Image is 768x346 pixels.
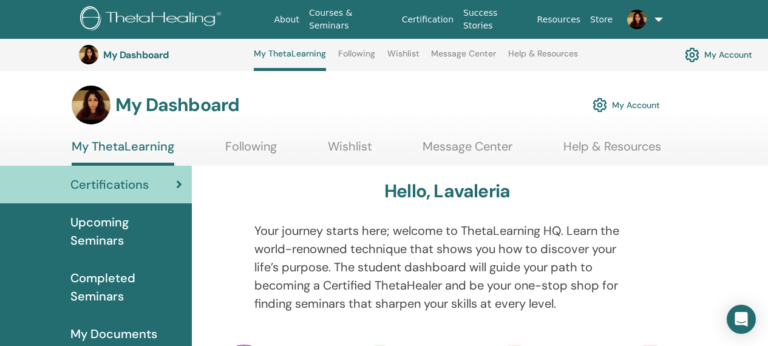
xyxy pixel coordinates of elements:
[103,49,225,61] h3: My Dashboard
[70,325,157,343] span: My Documents
[585,8,617,31] a: Store
[70,175,149,194] span: Certifications
[685,44,752,65] a: My Account
[338,49,375,68] a: Following
[254,222,641,313] p: Your journey starts here; welcome to ThetaLearning HQ. Learn the world-renowned technique that sh...
[532,8,586,31] a: Resources
[593,95,607,115] img: cog.svg
[563,139,661,163] a: Help & Resources
[72,139,174,166] a: My ThetaLearning
[685,44,699,65] img: cog.svg
[458,2,532,37] a: Success Stories
[431,49,496,68] a: Message Center
[270,8,304,31] a: About
[508,49,578,68] a: Help & Resources
[397,8,458,31] a: Certification
[80,6,225,33] img: logo.png
[70,213,182,249] span: Upcoming Seminars
[304,2,397,37] a: Courses & Seminars
[328,139,372,163] a: Wishlist
[225,139,277,163] a: Following
[727,305,756,334] div: Open Intercom Messenger
[115,94,239,116] h3: My Dashboard
[384,180,510,202] h3: Hello, Lavaleria
[387,49,420,68] a: Wishlist
[79,45,98,64] img: default.jpg
[72,86,110,124] img: default.jpg
[627,10,647,29] img: default.jpg
[593,92,660,118] a: My Account
[254,49,326,71] a: My ThetaLearning
[70,269,182,305] span: Completed Seminars
[423,139,512,163] a: Message Center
